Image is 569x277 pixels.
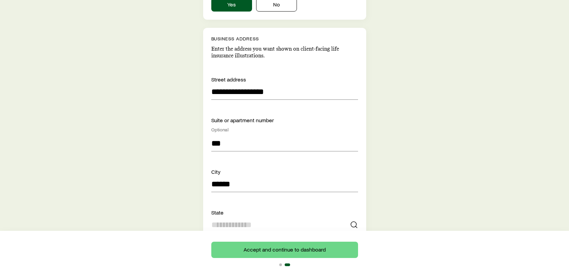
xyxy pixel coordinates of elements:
div: Suite or apartment number [211,116,358,132]
div: Optional [211,127,358,132]
div: Street address [211,75,358,84]
p: Business address [211,36,358,41]
p: Enter the address you want shown on client-facing life insurance illustrations. [211,45,358,59]
div: City [211,168,358,176]
button: Accept and continue to dashboard [211,242,358,258]
div: State [211,208,358,217]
